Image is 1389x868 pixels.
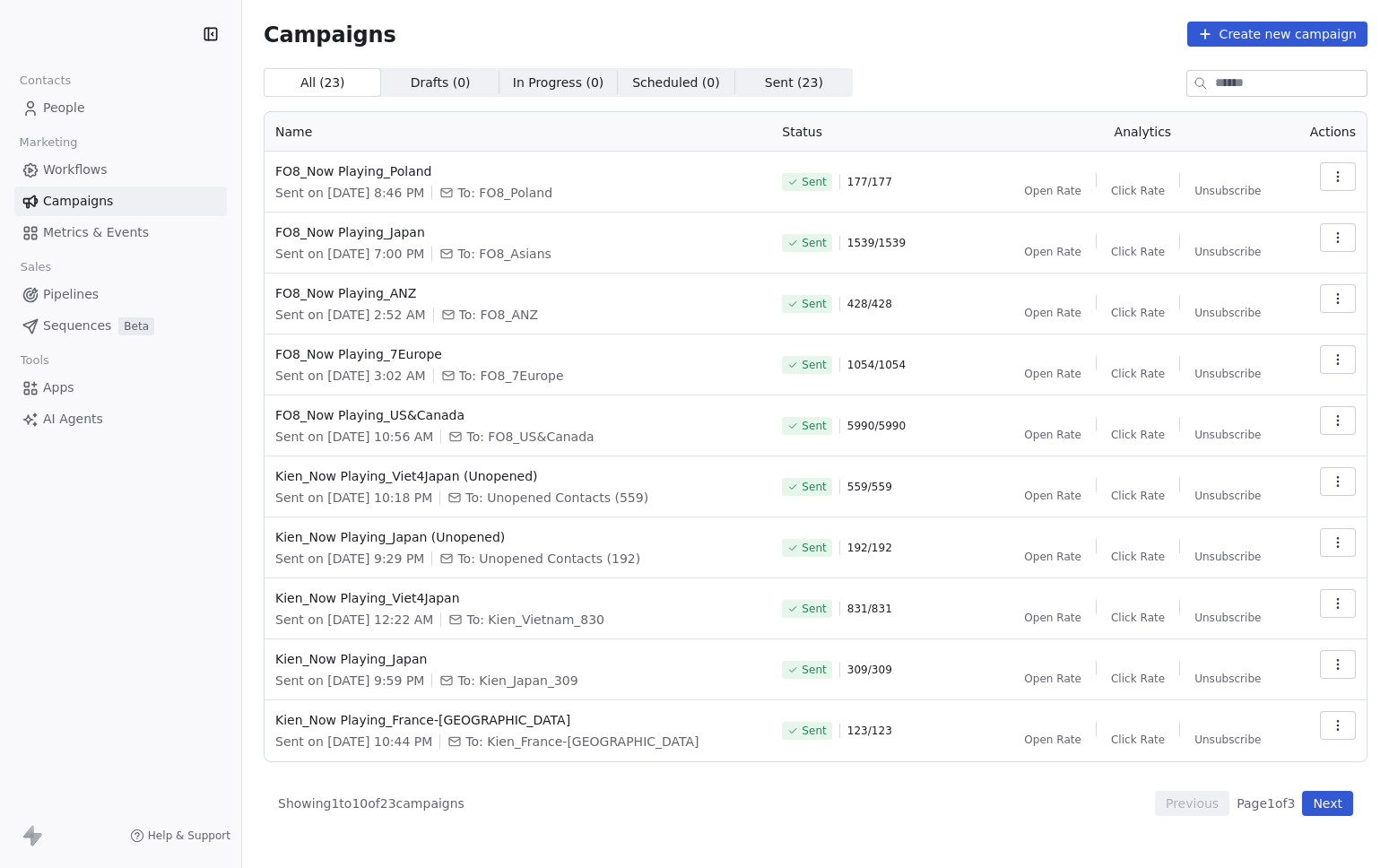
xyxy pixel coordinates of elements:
[1302,791,1353,816] button: Next
[802,724,826,738] span: Sent
[275,489,432,507] span: Sent on [DATE] 10:18 PM
[1237,794,1295,812] span: Page 1 of 3
[459,306,539,324] span: To: FO8_ANZ
[802,358,826,372] span: Sent
[1111,367,1165,381] span: Click Rate
[130,829,230,843] a: Help & Support
[802,602,826,616] span: Sent
[43,285,99,304] span: Pipelines
[275,550,424,568] span: Sent on [DATE] 9:29 PM
[275,406,760,424] span: FO8_Now Playing_US&Canada
[275,162,760,180] span: FO8_Now Playing_Poland
[1194,611,1261,625] span: Unsubscribe
[802,236,826,250] span: Sent
[1111,306,1165,320] span: Click Rate
[118,317,154,335] span: Beta
[43,99,85,117] span: People
[14,218,227,247] a: Metrics & Events
[14,404,227,434] a: AI Agents
[14,155,227,185] a: Workflows
[12,67,79,94] span: Contacts
[1111,489,1165,503] span: Click Rate
[465,489,648,507] span: To: Unopened Contacts (559)
[1111,733,1165,747] span: Click Rate
[275,367,426,385] span: Sent on [DATE] 3:02 AM
[1194,489,1261,503] span: Unsubscribe
[411,74,471,92] span: Drafts ( 0 )
[275,711,760,729] span: Kien_Now Playing_France-[GEOGRAPHIC_DATA]
[43,378,74,397] span: Apps
[1024,733,1081,747] span: Open Rate
[1194,184,1261,198] span: Unsubscribe
[1187,22,1367,47] button: Create new campaign
[847,175,892,189] span: 177 / 177
[466,428,594,446] span: To: FO8_US&Canada
[43,161,108,179] span: Workflows
[1194,733,1261,747] span: Unsubscribe
[771,112,995,152] th: Status
[43,192,113,211] span: Campaigns
[1024,611,1081,625] span: Open Rate
[632,74,720,92] span: Scheduled ( 0 )
[1111,611,1165,625] span: Click Rate
[847,541,892,555] span: 192 / 192
[43,410,103,429] span: AI Agents
[847,724,892,738] span: 123 / 123
[275,345,760,363] span: FO8_Now Playing_7Europe
[457,672,577,690] span: To: Kien_Japan_309
[802,480,826,494] span: Sent
[847,602,892,616] span: 831 / 831
[14,373,227,403] a: Apps
[1111,245,1165,259] span: Click Rate
[275,672,424,690] span: Sent on [DATE] 9:59 PM
[275,589,760,607] span: Kien_Now Playing_Viet4Japan
[1194,672,1261,686] span: Unsubscribe
[1111,428,1165,442] span: Click Rate
[466,611,604,629] span: To: Kien_Vietnam_830
[1024,428,1081,442] span: Open Rate
[275,184,424,202] span: Sent on [DATE] 8:46 PM
[13,254,59,281] span: Sales
[847,358,906,372] span: 1054 / 1054
[465,733,699,751] span: To: Kien_France-Bulgaria
[1194,245,1261,259] span: Unsubscribe
[1024,367,1081,381] span: Open Rate
[1111,550,1165,564] span: Click Rate
[43,223,149,242] span: Metrics & Events
[1155,791,1229,816] button: Previous
[802,175,826,189] span: Sent
[1111,672,1165,686] span: Click Rate
[1194,550,1261,564] span: Unsubscribe
[802,297,826,311] span: Sent
[275,611,433,629] span: Sent on [DATE] 12:22 AM
[1194,367,1261,381] span: Unsubscribe
[1024,672,1081,686] span: Open Rate
[275,223,760,241] span: FO8_Now Playing_Japan
[278,794,464,812] span: Showing 1 to 10 of 23 campaigns
[1024,550,1081,564] span: Open Rate
[275,528,760,546] span: Kien_Now Playing_Japan (Unopened)
[14,311,227,341] a: SequencesBeta
[802,663,826,677] span: Sent
[275,467,760,485] span: Kien_Now Playing_Viet4Japan (Unopened)
[1024,184,1081,198] span: Open Rate
[43,317,111,335] span: Sequences
[765,74,823,92] span: Sent ( 23 )
[847,663,892,677] span: 309 / 309
[1111,184,1165,198] span: Click Rate
[1024,306,1081,320] span: Open Rate
[264,22,396,47] span: Campaigns
[275,428,433,446] span: Sent on [DATE] 10:56 AM
[14,280,227,309] a: Pipelines
[14,187,227,216] a: Campaigns
[12,129,85,156] span: Marketing
[802,419,826,433] span: Sent
[847,297,892,311] span: 428 / 428
[457,550,640,568] span: To: Unopened Contacts (192)
[1194,306,1261,320] span: Unsubscribe
[275,733,432,751] span: Sent on [DATE] 10:44 PM
[275,650,760,668] span: Kien_Now Playing_Japan
[847,419,906,433] span: 5990 / 5990
[1024,489,1081,503] span: Open Rate
[513,74,604,92] span: In Progress ( 0 )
